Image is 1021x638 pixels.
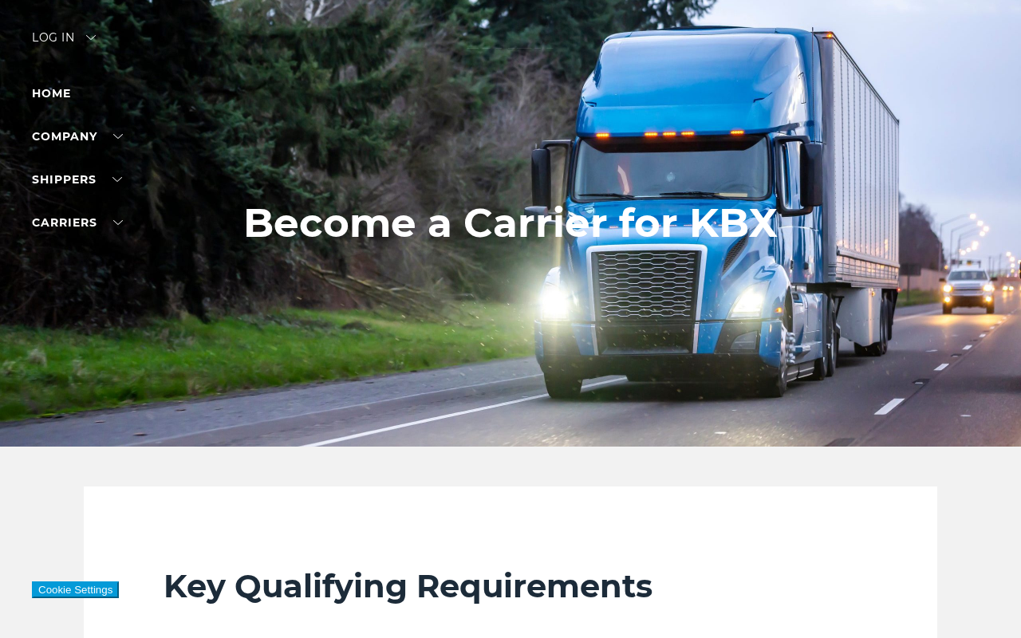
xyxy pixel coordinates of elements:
[451,32,570,102] img: kbx logo
[32,172,122,187] a: SHIPPERS
[32,129,123,144] a: Company
[32,581,119,598] button: Cookie Settings
[164,566,857,606] h2: Key Qualifying Requirements
[32,215,123,230] a: Carriers
[243,200,778,246] h1: Become a Carrier for KBX
[941,561,1021,638] iframe: Chat Widget
[86,35,96,40] img: arrow
[32,86,71,100] a: Home
[32,32,96,55] div: Log in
